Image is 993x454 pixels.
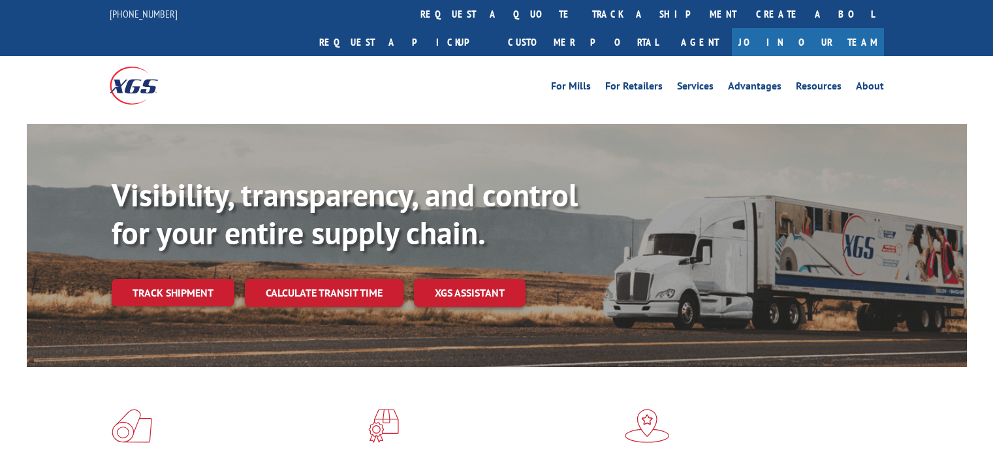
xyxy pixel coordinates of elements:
[414,279,526,307] a: XGS ASSISTANT
[605,81,663,95] a: For Retailers
[732,28,884,56] a: Join Our Team
[728,81,781,95] a: Advantages
[625,409,670,443] img: xgs-icon-flagship-distribution-model-red
[856,81,884,95] a: About
[245,279,403,307] a: Calculate transit time
[551,81,591,95] a: For Mills
[368,409,399,443] img: xgs-icon-focused-on-flooring-red
[498,28,668,56] a: Customer Portal
[677,81,714,95] a: Services
[112,279,234,306] a: Track shipment
[112,174,578,253] b: Visibility, transparency, and control for your entire supply chain.
[112,409,152,443] img: xgs-icon-total-supply-chain-intelligence-red
[110,7,178,20] a: [PHONE_NUMBER]
[668,28,732,56] a: Agent
[309,28,498,56] a: Request a pickup
[796,81,842,95] a: Resources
